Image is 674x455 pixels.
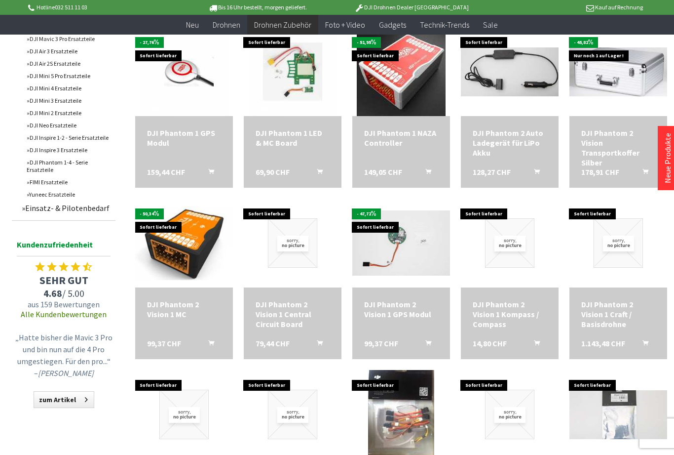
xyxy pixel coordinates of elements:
img: DJI Phantom 2 Auto Ladegerät für LiPo Akku [461,47,559,97]
span: / 5.00 [12,287,115,299]
a: FIMI Ersatzteile [22,176,115,188]
span: aus 159 Bewertungen [12,299,115,309]
a: DJI Air 3 Ersatzteile [22,45,115,57]
span: 99,37 CHF [147,338,181,348]
a: Foto + Video [318,15,372,35]
div: DJI Phantom 2 Vision 1 Central Circuit Board [256,299,330,329]
img: DJI Phantom 1 LED & MC Board [248,27,337,116]
a: DJI Phantom 2 Vision 1 Central Circuit Board 79,44 CHF In den Warenkorb [256,299,330,329]
button: In den Warenkorb [522,338,546,351]
img: DJI Phantom 2 Vision 1 Central Circuit Board [268,218,317,268]
a: DJI Phantom 2 Vision Transportkoffer Silber 178,91 CHF In den Warenkorb [581,128,655,167]
button: In den Warenkorb [305,338,329,351]
a: DJI Phantom 2 Vision 1 Craft / Basisdrohne 1.143,48 CHF In den Warenkorb [581,299,655,329]
a: DJI Phantom 1-4 - Serie Ersatzteile [22,156,115,176]
a: DJI Phantom 2 Vision 1 GPS Modul 99,37 CHF In den Warenkorb [364,299,438,319]
span: Drohnen Zubehör [254,20,311,30]
a: zum Artikel [34,391,94,408]
button: In den Warenkorb [631,167,654,180]
img: DJI Phantom 2 Vision 1 GPS Modul [352,210,450,276]
span: 149,05 CHF [364,167,402,177]
img: DJI Phantom 2 Vision 1 Craft / Basisdrohne [594,218,643,268]
span: SEHR GUT [12,273,115,287]
a: DJI Mini 4 Ersatzteile [22,82,115,94]
button: In den Warenkorb [413,167,437,180]
span: Gadgets [379,20,406,30]
div: DJI Phantom 1 GPS Modul [147,128,221,148]
div: DJI Phantom 2 Vision 1 GPS Modul [364,299,438,319]
img: DJI Phantom 1 NAZA Controller [357,27,446,116]
div: DJI Phantom 1 NAZA Controller [364,128,438,148]
button: In den Warenkorb [631,338,654,351]
button: In den Warenkorb [305,167,329,180]
img: DJI Phantom 2 Vision FPV Handyhalter / FPV Phone Holder [159,390,209,439]
a: Alle Kundenbewertungen [21,309,107,319]
img: DJI Phantom 2 Vision 1 Kompass / Compass [485,218,534,268]
div: DJI Phantom 2 Vision 1 Kompass / Compass [473,299,547,329]
a: DJI Inspire 1-2 - Serie Ersatzteile [22,131,115,144]
a: DJI Phantom 1 LED & MC Board 69,90 CHF In den Warenkorb [256,128,330,148]
span: Neu [186,20,199,30]
a: DJI Air 2S Ersatzteile [22,57,115,70]
a: Einsatz- & Pilotenbedarf [17,201,115,215]
p: Hotline [26,1,180,13]
img: DJI Phantom 2 Vision Transportkoffer Silber [569,47,667,97]
div: DJI Phantom 2 Auto Ladegerät für LiPo Akku [473,128,547,158]
span: 99,37 CHF [364,338,398,348]
img: DJI Phantom 1 GPS Modul [140,27,228,116]
span: Drohnen [213,20,240,30]
div: DJI Phantom 1 LED & MC Board [256,128,330,148]
a: DJI Phantom 2 Vision 1 MC 99,37 CHF In den Warenkorb [147,299,221,319]
a: DJI Neo Ersatzteile [22,119,115,131]
span: Sale [483,20,498,30]
span: 178,91 CHF [581,167,619,177]
span: 69,90 CHF [256,167,290,177]
a: Neu [179,15,206,35]
a: DJI Mini 2 Ersatzteile [22,107,115,119]
span: Technik-Trends [420,20,469,30]
a: DJI Phantom 1 NAZA Controller 149,05 CHF In den Warenkorb [364,128,438,148]
span: Kundenzufriedenheit [17,238,111,256]
span: 159,44 CHF [147,167,185,177]
button: In den Warenkorb [413,338,437,351]
a: DJI Mavic 3 Pro Ersatzteile [22,33,115,45]
span: 14,80 CHF [473,338,507,348]
p: DJI Drohnen Dealer [GEOGRAPHIC_DATA] [335,1,488,13]
p: Bis 16 Uhr bestellt, morgen geliefert. [180,1,334,13]
button: In den Warenkorb [196,167,220,180]
a: DJI Mini 5 Pro Ersatzteile [22,70,115,82]
a: DJI Mini 3 Ersatzteile [22,94,115,107]
a: Yuneec Ersatzteile [22,188,115,201]
img: DJI Phantom 2 FPV Kabel &amp; Hub [569,390,667,440]
div: DJI Phantom 2 Vision 1 MC [147,299,221,319]
button: In den Warenkorb [196,338,220,351]
div: DJI Phantom 2 Vision Transportkoffer Silber [581,128,655,167]
a: Drohnen [206,15,247,35]
em: [PERSON_NAME] [38,368,94,378]
button: In den Warenkorb [522,167,546,180]
a: 032 511 11 03 [55,3,87,11]
div: DJI Phantom 2 Vision 1 Craft / Basisdrohne [581,299,655,329]
a: Drohnen Zubehör [247,15,318,35]
a: Gadgets [372,15,413,35]
img: DJI Phantom 2 Vision 1 MC [135,207,233,280]
a: Sale [476,15,505,35]
p: Kauf auf Rechnung [488,1,642,13]
a: Neue Produkte [663,133,673,183]
a: DJI Phantom 1 GPS Modul 159,44 CHF In den Warenkorb [147,128,221,148]
a: DJI Phantom 2 Vision 1 Kompass / Compass 14,80 CHF In den Warenkorb [473,299,547,329]
img: DJI Phantom 2 Vision 1 Gummi Dämpfer / Rubber Damper [268,390,317,439]
a: Technik-Trends [413,15,476,35]
img: DJI Phantom 2 Vision 1 Landestellpads / Landing Gear Pads [485,390,534,439]
p: „Hatte bisher die Mavic 3 Pro und bin nun auf die 4 Pro umgestiegen. Für den pro...“ – [14,331,113,379]
span: 128,27 CHF [473,167,511,177]
a: DJI Phantom 2 Auto Ladegerät für LiPo Akku 128,27 CHF In den Warenkorb [473,128,547,158]
span: 4.68 [43,287,62,299]
span: Foto + Video [325,20,365,30]
a: DJI Inspire 3 Ersatzteile [22,144,115,156]
span: 1.143,48 CHF [581,338,625,348]
span: 79,44 CHF [256,338,290,348]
